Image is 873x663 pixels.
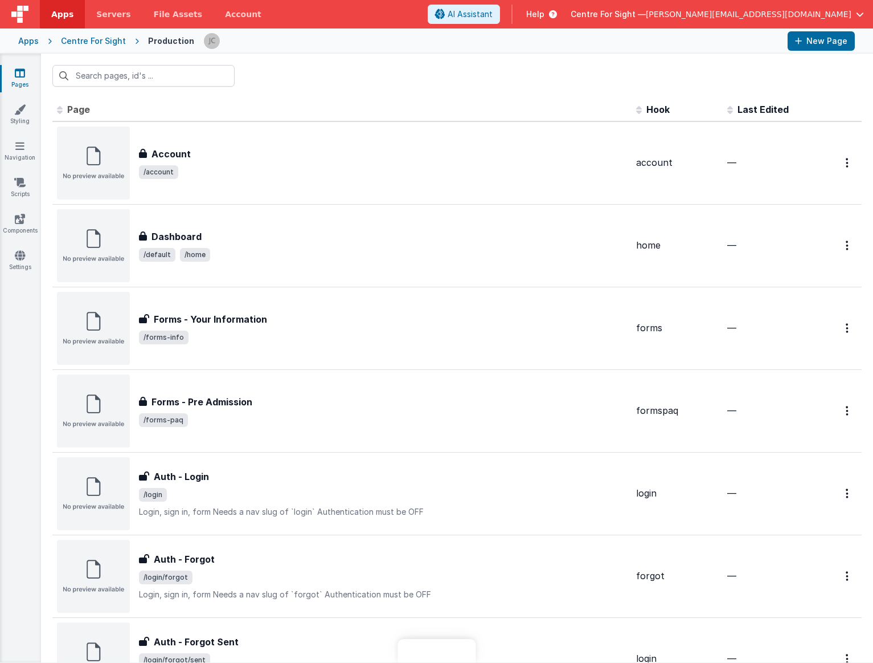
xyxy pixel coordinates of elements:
span: /account [139,165,178,179]
button: Options [839,316,857,340]
div: Centre For Sight [61,35,126,47]
span: /forms-info [139,331,188,344]
input: Search pages, id's ... [52,65,235,87]
button: AI Assistant [428,5,500,24]
p: Login, sign in, form Needs a nav slug of `forgot` Authentication must be OFF [139,589,627,600]
div: home [636,239,718,252]
div: formspaq [636,404,718,417]
h3: Forms - Pre Admission [151,395,252,409]
h3: Auth - Forgot [154,552,215,566]
span: /login [139,488,167,502]
span: — [727,487,736,499]
h3: Auth - Login [154,470,209,483]
div: Production [148,35,194,47]
span: [PERSON_NAME][EMAIL_ADDRESS][DOMAIN_NAME] [646,9,851,20]
span: /default [139,248,175,262]
div: account [636,156,718,169]
span: Centre For Sight — [571,9,646,20]
span: Apps [51,9,73,20]
h3: Forms - Your Information [154,312,267,326]
span: Help [526,9,544,20]
span: — [727,322,736,333]
div: login [636,487,718,500]
button: Options [839,482,857,505]
div: forgot [636,570,718,583]
h3: Account [151,147,191,161]
span: Servers [96,9,130,20]
span: AI Assistant [448,9,493,20]
div: Apps [18,35,39,47]
button: Options [839,234,857,257]
button: Centre For Sight — [PERSON_NAME][EMAIL_ADDRESS][DOMAIN_NAME] [571,9,864,20]
span: — [727,157,736,168]
span: Last Edited [737,104,789,115]
p: Login, sign in, form Needs a nav slug of `login` Authentication must be OFF [139,506,627,518]
span: File Assets [154,9,203,20]
span: — [727,570,736,581]
span: /forms-paq [139,413,188,427]
span: — [727,239,736,251]
h3: Dashboard [151,230,202,243]
span: /login/forgot [139,571,192,584]
span: Page [67,104,90,115]
img: 0dee5c1935d117432ef4781264a758f2 [204,33,220,49]
iframe: Marker.io feedback button [397,639,476,663]
span: — [727,405,736,416]
span: /home [180,248,210,262]
button: Options [839,399,857,422]
button: Options [839,151,857,174]
button: New Page [788,31,855,51]
div: forms [636,322,718,335]
span: Hook [646,104,670,115]
button: Options [839,564,857,588]
h3: Auth - Forgot Sent [154,635,239,649]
